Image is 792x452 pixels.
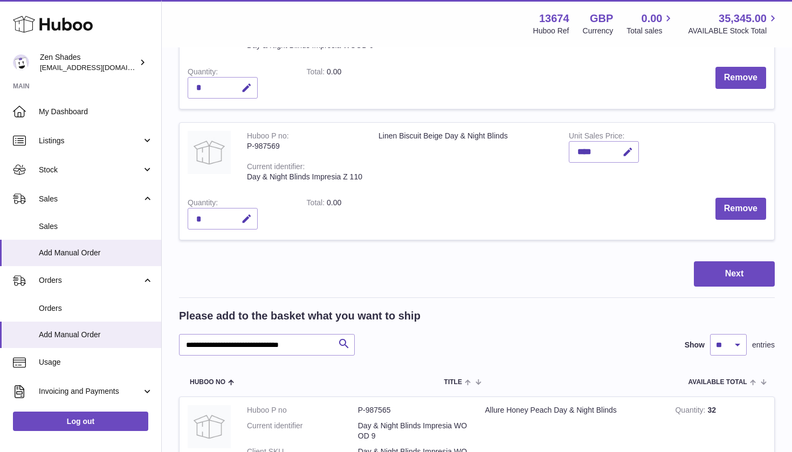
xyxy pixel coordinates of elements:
[188,131,231,174] img: Linen Biscuit Beige Day & Night Blinds
[307,198,327,210] label: Total
[444,379,462,386] span: Title
[715,198,766,220] button: Remove
[370,123,561,190] td: Linen Biscuit Beige Day & Night Blinds
[13,412,148,431] a: Log out
[247,405,358,415] dt: Huboo P no
[247,172,362,182] div: Day & Night Blinds Impresia Z 110
[39,194,142,204] span: Sales
[583,26,614,36] div: Currency
[39,303,153,314] span: Orders
[688,379,747,386] span: AVAILABLE Total
[39,330,153,340] span: Add Manual Order
[358,421,469,441] dd: Day & Night Blinds Impresia WOOD 9
[358,405,469,415] dd: P-987565
[39,275,142,286] span: Orders
[307,67,327,79] label: Total
[327,67,341,76] span: 0.00
[247,131,289,143] div: Huboo P no
[247,162,305,173] div: Current identifier
[752,340,775,350] span: entries
[39,136,142,146] span: Listings
[688,26,779,36] span: AVAILABLE Stock Total
[179,309,421,323] h2: Please add to the basket what you want to ship
[642,11,663,26] span: 0.00
[188,405,231,448] img: Allure Honey Peach Day & Night Blinds
[675,406,707,417] strong: Quantity
[13,54,29,71] img: hristo@zenshades.co.uk
[39,165,142,175] span: Stock
[39,386,142,397] span: Invoicing and Payments
[533,26,569,36] div: Huboo Ref
[327,198,341,207] span: 0.00
[688,11,779,36] a: 35,345.00 AVAILABLE Stock Total
[40,63,159,72] span: [EMAIL_ADDRESS][DOMAIN_NAME]
[39,107,153,117] span: My Dashboard
[569,131,624,143] label: Unit Sales Price
[39,221,153,232] span: Sales
[188,67,218,79] label: Quantity
[40,52,137,73] div: Zen Shades
[715,67,766,89] button: Remove
[247,421,358,441] dt: Current identifier
[685,340,705,350] label: Show
[39,248,153,258] span: Add Manual Order
[626,26,674,36] span: Total sales
[247,141,362,151] div: P-987569
[590,11,613,26] strong: GBP
[626,11,674,36] a: 0.00 Total sales
[190,379,225,386] span: Huboo no
[39,357,153,367] span: Usage
[719,11,767,26] span: 35,345.00
[188,198,218,210] label: Quantity
[694,261,775,287] button: Next
[539,11,569,26] strong: 13674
